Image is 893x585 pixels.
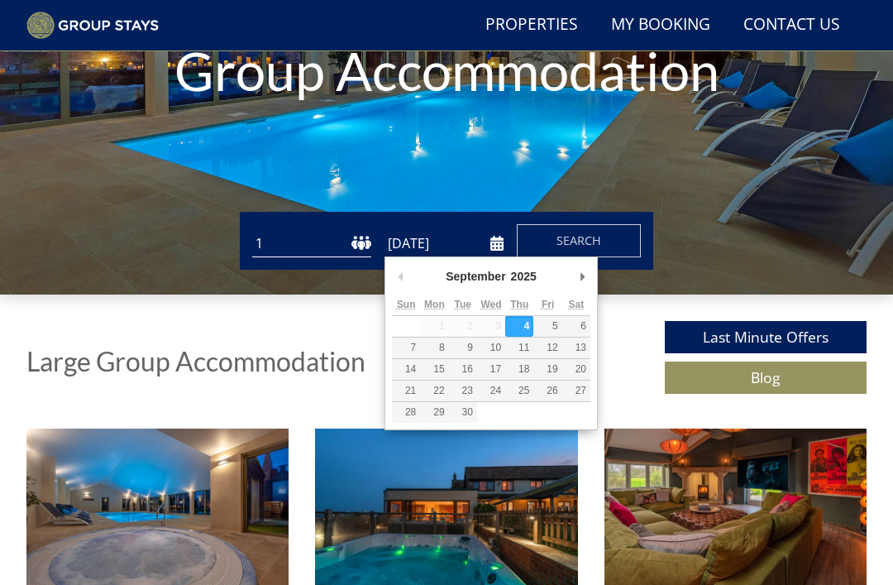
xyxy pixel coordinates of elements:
[562,359,590,380] button: 20
[737,7,847,44] a: Contact Us
[517,224,641,257] button: Search
[454,299,470,310] abbr: Tuesday
[542,299,554,310] abbr: Friday
[533,316,561,337] button: 5
[505,338,533,358] button: 11
[443,264,508,289] div: September
[477,338,505,358] button: 10
[392,359,420,380] button: 14
[505,316,533,337] button: 4
[480,299,501,310] abbr: Wednesday
[562,381,590,401] button: 27
[392,402,420,423] button: 28
[533,359,561,380] button: 19
[665,362,867,394] a: Blog
[384,230,504,257] input: Arrival Date
[562,338,590,358] button: 13
[556,233,601,248] span: Search
[420,359,448,380] button: 15
[510,299,528,310] abbr: Thursday
[420,402,448,423] button: 29
[26,347,365,376] h1: Large Group Accommodation
[477,381,505,401] button: 24
[392,338,420,358] button: 7
[424,299,445,310] abbr: Monday
[665,321,867,353] a: Last Minute Offers
[533,381,561,401] button: 26
[562,316,590,337] button: 6
[420,381,448,401] button: 22
[509,264,539,289] div: 2025
[26,12,159,40] img: Group Stays
[604,7,717,44] a: My Booking
[420,338,448,358] button: 8
[449,381,477,401] button: 23
[479,7,585,44] a: Properties
[574,264,590,289] button: Next Month
[449,402,477,423] button: 30
[397,299,416,310] abbr: Sunday
[569,299,585,310] abbr: Saturday
[505,381,533,401] button: 25
[477,359,505,380] button: 17
[449,359,477,380] button: 16
[392,264,408,289] button: Previous Month
[392,381,420,401] button: 21
[533,338,561,358] button: 12
[505,359,533,380] button: 18
[449,338,477,358] button: 9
